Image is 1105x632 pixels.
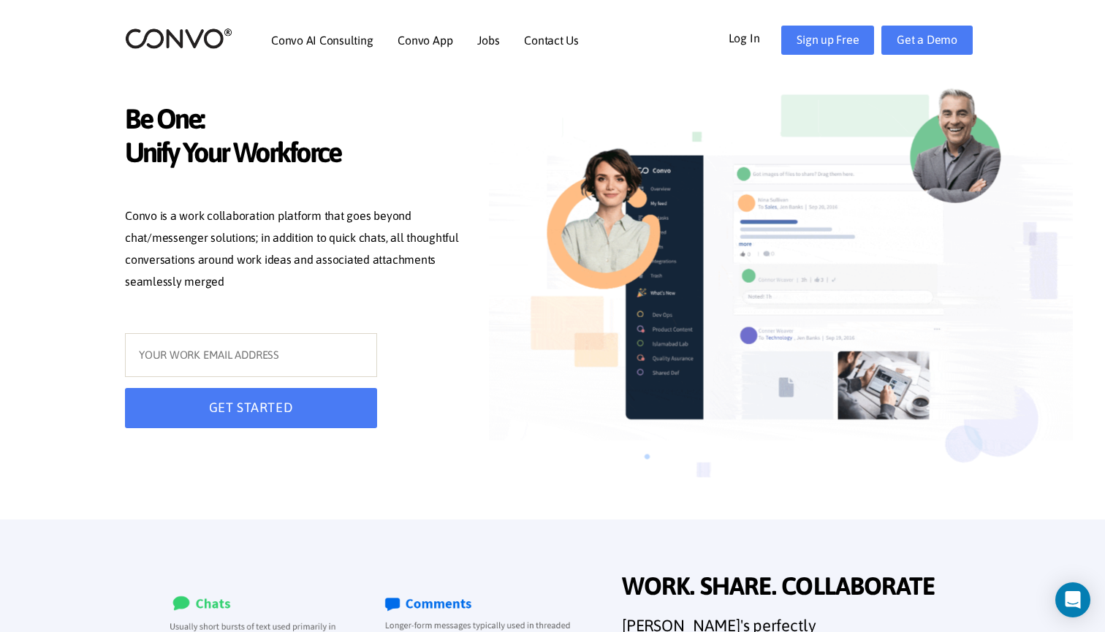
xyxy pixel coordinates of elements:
span: Unify Your Workforce [125,136,468,173]
span: WORK. SHARE. COLLABORATE [622,571,958,605]
p: Convo is a work collaboration platform that goes beyond chat/messenger solutions; in addition to ... [125,205,468,296]
input: YOUR WORK EMAIL ADDRESS [125,333,377,377]
a: Get a Demo [881,26,973,55]
a: Log In [729,26,782,49]
a: Sign up Free [781,26,874,55]
a: Convo AI Consulting [271,34,373,46]
img: image_not_found [488,69,1073,523]
a: Jobs [477,34,499,46]
a: Convo App [398,34,452,46]
button: GET STARTED [125,388,377,428]
img: logo_2.png [125,27,232,50]
a: Contact Us [524,34,579,46]
div: Open Intercom Messenger [1055,582,1090,617]
span: Be One: [125,102,468,140]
